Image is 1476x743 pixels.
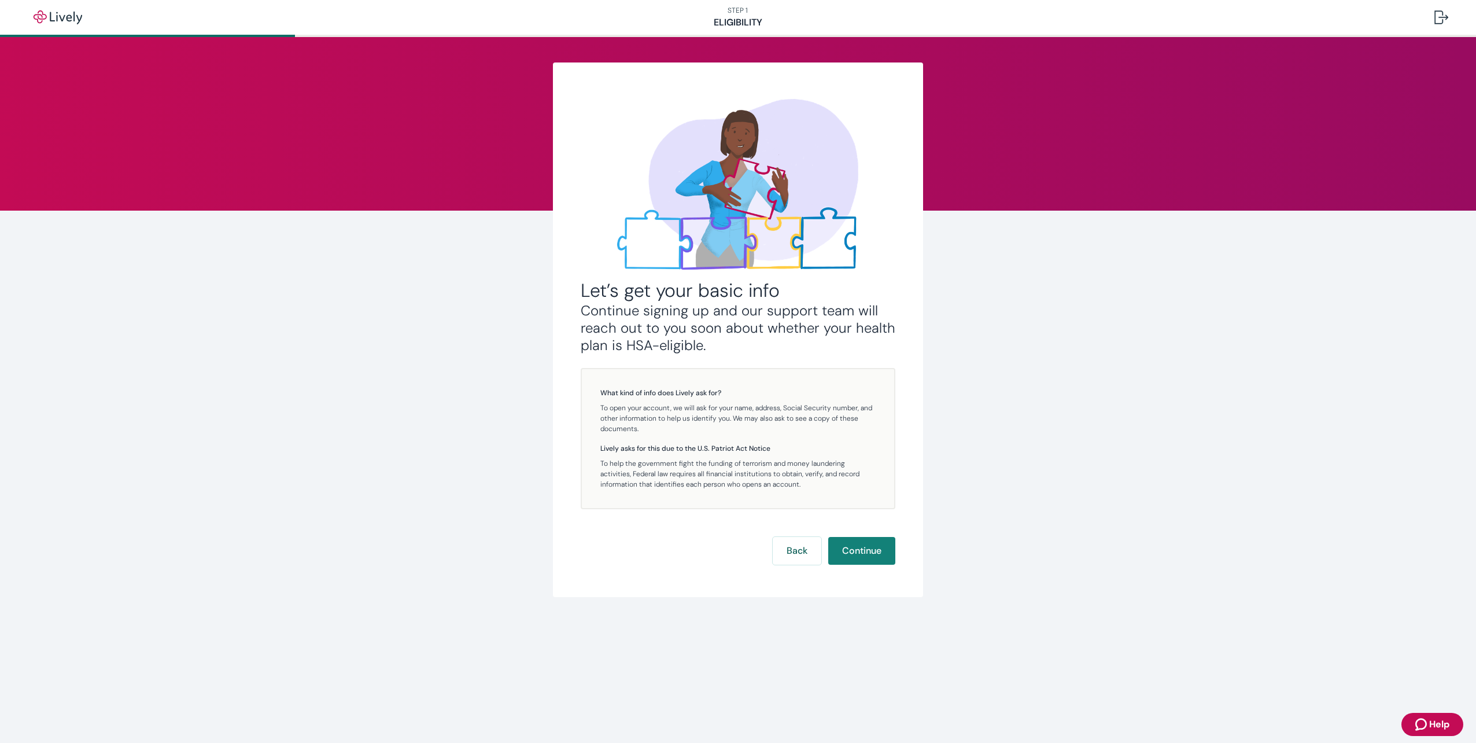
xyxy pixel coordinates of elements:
[1429,718,1449,731] span: Help
[1401,713,1463,736] button: Zendesk support iconHelp
[1415,718,1429,731] svg: Zendesk support icon
[600,403,876,434] p: To open your account, we will ask for your name, address, Social Security number, and other infor...
[581,302,895,354] h3: Continue signing up and our support team will reach out to you soon about whether your health pla...
[600,458,876,490] p: To help the government fight the funding of terrorism and money laundering activities, Federal la...
[25,10,90,24] img: Lively
[600,443,876,454] h5: Lively asks for this due to the U.S. Patriot Act Notice
[773,537,821,565] button: Back
[581,279,895,302] h2: Let’s get your basic info
[600,388,876,398] h5: What kind of info does Lively ask for?
[828,537,895,565] button: Continue
[1425,3,1457,31] button: Log out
